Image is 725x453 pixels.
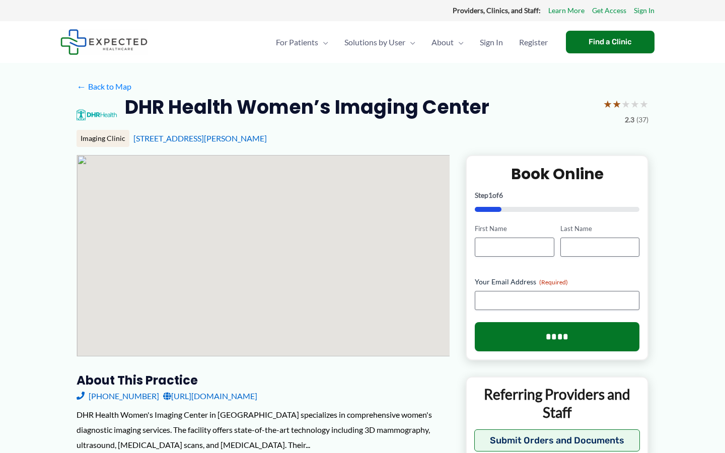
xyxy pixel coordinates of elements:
[60,29,148,55] img: Expected Healthcare Logo - side, dark font, small
[480,25,503,60] span: Sign In
[77,79,131,94] a: ←Back to Map
[423,25,472,60] a: AboutMenu Toggle
[636,113,648,126] span: (37)
[453,6,541,15] strong: Providers, Clinics, and Staff:
[499,191,503,199] span: 6
[133,133,267,143] a: [STREET_ADDRESS][PERSON_NAME]
[336,25,423,60] a: Solutions by UserMenu Toggle
[472,25,511,60] a: Sign In
[548,4,585,17] a: Learn More
[634,4,655,17] a: Sign In
[163,389,257,404] a: [URL][DOMAIN_NAME]
[519,25,548,60] span: Register
[475,192,639,199] p: Step of
[454,25,464,60] span: Menu Toggle
[77,130,129,147] div: Imaging Clinic
[77,82,86,91] span: ←
[603,95,612,113] span: ★
[125,95,489,119] h2: DHR Health Women’s Imaging Center
[639,95,648,113] span: ★
[344,25,405,60] span: Solutions by User
[488,191,492,199] span: 1
[475,164,639,184] h2: Book Online
[276,25,318,60] span: For Patients
[511,25,556,60] a: Register
[630,95,639,113] span: ★
[475,277,639,287] label: Your Email Address
[592,4,626,17] a: Get Access
[560,224,639,234] label: Last Name
[77,407,450,452] div: DHR Health Women's Imaging Center in [GEOGRAPHIC_DATA] specializes in comprehensive women's diagn...
[566,31,655,53] a: Find a Clinic
[475,224,554,234] label: First Name
[474,385,640,422] p: Referring Providers and Staff
[612,95,621,113] span: ★
[474,429,640,451] button: Submit Orders and Documents
[268,25,336,60] a: For PatientsMenu Toggle
[405,25,415,60] span: Menu Toggle
[77,389,159,404] a: [PHONE_NUMBER]
[268,25,556,60] nav: Primary Site Navigation
[77,372,450,388] h3: About this practice
[625,113,634,126] span: 2.3
[621,95,630,113] span: ★
[539,278,568,286] span: (Required)
[318,25,328,60] span: Menu Toggle
[431,25,454,60] span: About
